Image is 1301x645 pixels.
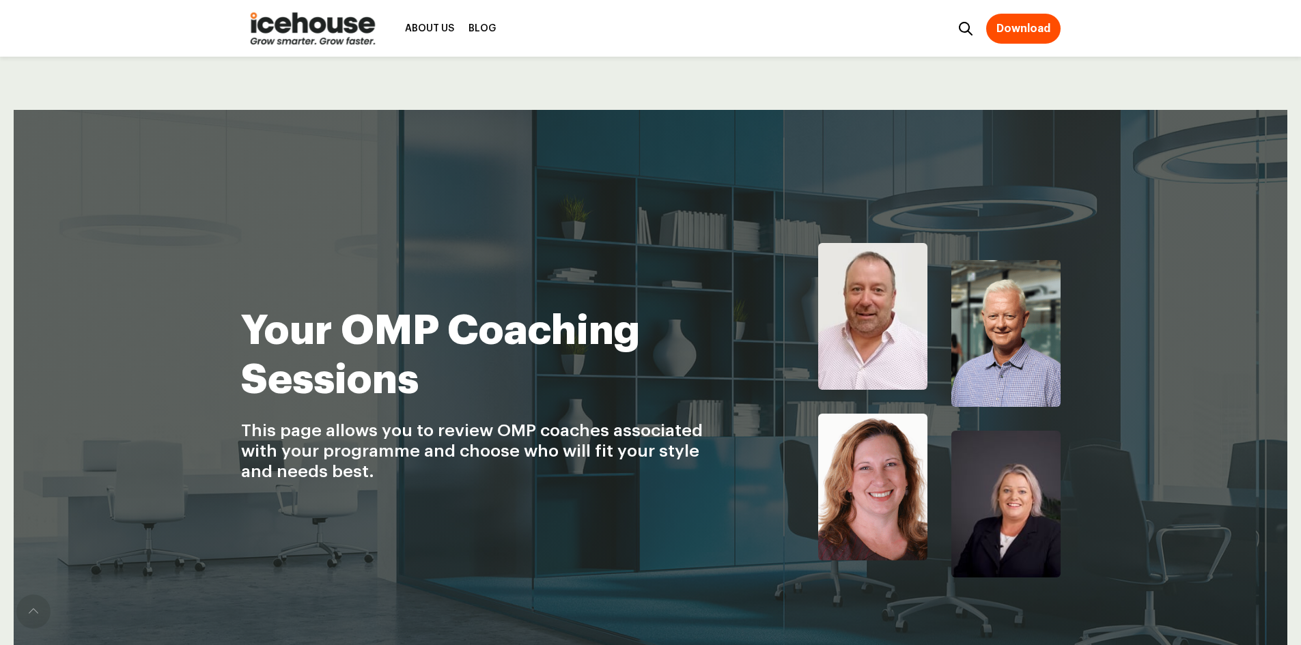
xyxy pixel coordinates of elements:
[398,5,503,53] nav: Desktop navigation
[461,5,503,53] a: Blog
[818,414,927,560] img: Josie Adlam-1
[818,243,927,390] img: Jamie Brock
[952,15,979,42] div: Search box
[986,14,1061,44] a: Download
[398,5,462,53] a: About Us
[241,7,384,50] img: Icehouse | Grow smarter. Grow faster.
[951,260,1061,407] img: David Lilburne
[951,431,1061,577] img: Di Murphy
[241,422,703,480] span: This page allows you to review OMP coaches associated with your programme and choose who will fit...
[241,306,726,405] h1: Your OMP Coaching Sessions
